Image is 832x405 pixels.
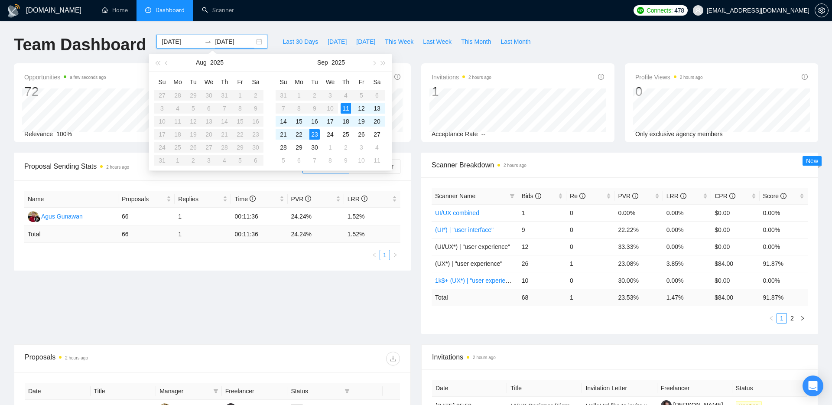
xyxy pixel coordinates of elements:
[232,75,248,89] th: Fr
[162,37,201,46] input: Start date
[598,74,604,80] span: info-circle
[291,115,307,128] td: 2025-09-15
[91,383,156,400] th: Title
[354,115,369,128] td: 2025-09-19
[760,204,808,221] td: 0.00%
[729,193,735,199] span: info-circle
[614,272,663,289] td: 30.00%
[780,193,786,199] span: info-circle
[663,204,711,221] td: 0.00%
[372,142,382,153] div: 4
[338,102,354,115] td: 2025-09-11
[579,193,585,199] span: info-circle
[507,380,582,397] th: Title
[510,193,515,199] span: filter
[508,189,517,202] span: filter
[322,141,338,154] td: 2025-10-01
[418,35,456,49] button: Last Week
[432,352,807,363] span: Invitations
[806,157,818,164] span: New
[680,75,703,80] time: 2 hours ago
[291,386,341,396] span: Status
[205,38,211,45] span: to
[461,37,491,46] span: This Month
[118,226,175,243] td: 66
[291,141,307,154] td: 2025-09-29
[566,255,614,272] td: 1
[635,83,703,100] div: 0
[325,155,335,166] div: 8
[175,208,231,226] td: 1
[387,355,400,362] span: download
[28,211,39,222] img: AG
[102,7,128,14] a: homeHome
[500,37,530,46] span: Last Month
[760,255,808,272] td: 91.87%
[291,196,312,202] span: PVR
[156,7,185,14] span: Dashboard
[307,115,322,128] td: 2025-09-16
[386,352,400,366] button: download
[118,208,175,226] td: 66
[635,131,723,137] span: Only exclusive agency members
[763,193,786,199] span: Score
[518,204,566,221] td: 1
[423,37,452,46] span: Last Week
[356,142,367,153] div: 3
[766,313,777,323] button: left
[518,238,566,255] td: 12
[7,4,21,18] img: logo
[380,35,418,49] button: This Week
[760,272,808,289] td: 0.00%
[674,6,684,15] span: 478
[535,193,541,199] span: info-circle
[473,355,496,360] time: 2 hours ago
[122,194,165,204] span: Proposals
[760,221,808,238] td: 0.00%
[338,141,354,154] td: 2025-10-02
[369,141,385,154] td: 2025-10-04
[159,386,210,396] span: Manager
[797,313,808,323] button: right
[435,277,517,284] a: 1k$+ (UX*) | "user experience"
[291,154,307,167] td: 2025-10-06
[156,383,222,400] th: Manager
[732,380,807,397] th: Status
[325,142,335,153] div: 1
[278,35,323,49] button: Last 30 Days
[307,75,322,89] th: Tu
[170,75,185,89] th: Mo
[175,226,231,243] td: 1
[797,313,808,323] li: Next Page
[711,289,759,306] td: $ 84.00
[24,226,118,243] td: Total
[210,54,224,71] button: 2025
[777,314,786,323] a: 1
[760,289,808,306] td: 91.87 %
[390,250,400,260] li: Next Page
[435,260,502,267] span: (UX*) | "user experience"
[566,221,614,238] td: 0
[276,75,291,89] th: Su
[248,75,263,89] th: Sa
[393,252,398,258] span: right
[711,272,759,289] td: $0.00
[666,193,686,199] span: LRR
[618,193,638,199] span: PVR
[24,83,106,100] div: 72
[369,102,385,115] td: 2025-09-13
[205,38,211,45] span: swap-right
[178,194,221,204] span: Replies
[769,316,774,321] span: left
[250,196,256,202] span: info-circle
[518,255,566,272] td: 26
[196,54,207,71] button: Aug
[632,193,638,199] span: info-circle
[354,154,369,167] td: 2025-10-10
[369,250,380,260] li: Previous Page
[356,116,367,127] div: 19
[518,272,566,289] td: 10
[711,255,759,272] td: $84.00
[356,129,367,140] div: 26
[496,35,535,49] button: Last Month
